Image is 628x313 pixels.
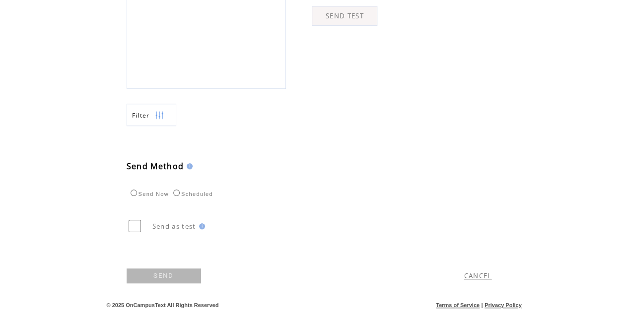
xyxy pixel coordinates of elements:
input: Send Now [131,189,137,196]
span: | [481,302,483,308]
span: © 2025 OnCampusText All Rights Reserved [107,302,219,308]
a: SEND TEST [312,6,377,26]
span: Send Method [127,161,184,172]
a: Terms of Service [436,302,480,308]
label: Send Now [128,191,169,197]
img: help.gif [184,163,193,169]
span: Send as test [152,222,196,231]
a: SEND [127,268,201,283]
label: Scheduled [171,191,213,197]
span: Show filters [132,111,150,120]
a: Privacy Policy [485,302,522,308]
a: Filter [127,104,176,126]
input: Scheduled [173,189,180,196]
img: help.gif [196,223,205,229]
img: filters.png [155,104,164,126]
a: CANCEL [464,271,492,280]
